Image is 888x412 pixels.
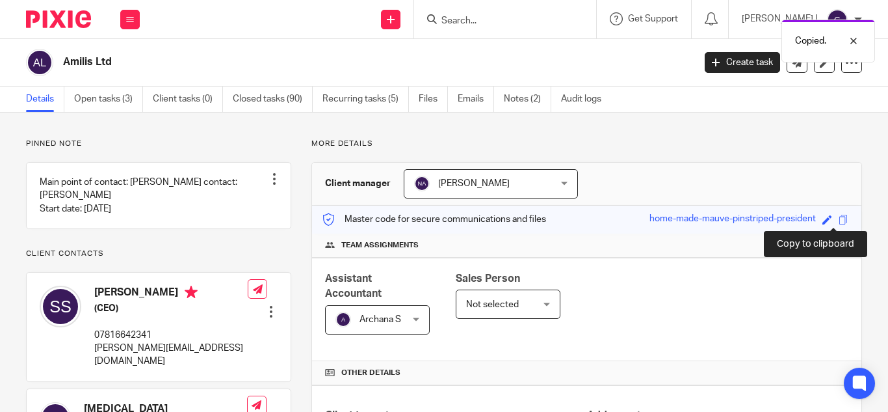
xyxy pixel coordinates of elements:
[26,49,53,76] img: svg%3E
[26,10,91,28] img: Pixie
[705,52,780,73] a: Create task
[94,342,248,368] p: [PERSON_NAME][EMAIL_ADDRESS][DOMAIN_NAME]
[561,87,611,112] a: Audit logs
[322,87,409,112] a: Recurring tasks (5)
[94,329,248,342] p: 07816642341
[26,249,291,259] p: Client contacts
[504,87,551,112] a: Notes (2)
[649,212,816,227] div: home-made-mauve-pinstriped-president
[335,312,351,327] img: svg%3E
[153,87,223,112] a: Client tasks (0)
[63,55,561,69] h2: Amilis Ltd
[94,286,248,302] h4: [PERSON_NAME]
[26,139,291,149] p: Pinned note
[74,87,143,112] a: Open tasks (3)
[325,177,391,190] h3: Client manager
[440,16,557,27] input: Search
[325,273,382,299] span: Assistant Accountant
[341,240,419,251] span: Team assignments
[40,286,81,327] img: svg%3E
[414,176,430,191] img: svg%3E
[466,300,519,309] span: Not selected
[94,302,248,315] h5: (CEO)
[311,139,862,149] p: More details
[322,213,546,226] p: Master code for secure communications and files
[359,315,401,324] span: Archana S
[233,87,313,112] a: Closed tasks (90)
[827,9,848,30] img: svg%3E
[419,87,448,112] a: Files
[458,87,494,112] a: Emails
[26,87,64,112] a: Details
[795,34,826,48] p: Copied.
[456,273,520,284] span: Sales Person
[438,179,510,188] span: [PERSON_NAME]
[341,368,400,378] span: Other details
[185,286,198,299] i: Primary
